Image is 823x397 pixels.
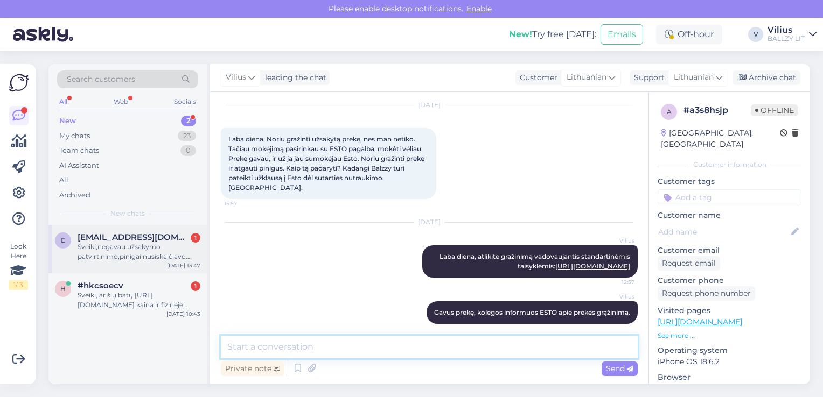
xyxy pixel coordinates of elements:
[658,245,801,256] p: Customer email
[751,104,798,116] span: Offline
[509,29,532,39] b: New!
[9,73,29,93] img: Askly Logo
[658,286,755,301] div: Request phone number
[221,217,638,227] div: [DATE]
[226,72,246,83] span: Vilius
[78,242,200,261] div: Sveiki,negavau užsakymo patvirtinimo,pinigai nusiskaičiavo.[PERSON_NAME][DOMAIN_NAME] pakeisti [E...
[658,345,801,356] p: Operating system
[59,190,90,201] div: Archived
[61,236,65,244] span: e
[67,74,135,85] span: Search customers
[9,242,28,290] div: Look Here
[515,72,557,83] div: Customer
[658,226,789,238] input: Add name
[57,95,69,109] div: All
[658,275,801,286] p: Customer phone
[658,305,801,316] p: Visited pages
[601,24,643,45] button: Emails
[180,145,196,156] div: 0
[594,237,634,245] span: Vilius
[221,100,638,110] div: [DATE]
[78,290,200,310] div: Sveiki, ar šių batų [URL][DOMAIN_NAME] kaina ir fizinėje parduotuvėje bus su nuolaida?
[555,262,630,270] a: [URL][DOMAIN_NAME]
[167,261,200,270] div: [DATE] 13:47
[567,72,606,83] span: Lithuanian
[733,70,800,85] div: Archive chat
[658,189,801,205] input: Add a tag
[509,28,596,41] div: Try free [DATE]:
[658,210,801,221] p: Customer name
[59,131,90,141] div: My chats
[661,127,780,150] div: [GEOGRAPHIC_DATA], [GEOGRAPHIC_DATA]
[228,135,426,192] span: Laba diena. Noriu gražinti užsakytą prekę, nes man netiko. Tačiau mokėjimą pasirinkau su ESTO pag...
[191,233,200,243] div: 1
[181,116,196,126] div: 2
[667,108,672,116] span: a
[594,293,634,301] span: Vilius
[658,160,801,169] div: Customer information
[110,209,145,218] span: New chats
[748,27,763,42] div: V
[594,324,634,332] span: 12:57
[111,95,130,109] div: Web
[59,175,68,186] div: All
[768,26,817,43] a: ViliusBALLZY LIT
[166,310,200,318] div: [DATE] 10:43
[658,372,801,383] p: Browser
[656,25,722,44] div: Off-hour
[658,256,720,271] div: Request email
[630,72,665,83] div: Support
[221,361,284,376] div: Private note
[658,176,801,187] p: Customer tags
[768,34,805,43] div: BALLZY LIT
[59,160,99,171] div: AI Assistant
[440,252,632,270] span: Laba diena, atlikite grąžinimą vadovaujantis standartinėmis taisyklėmis:
[59,145,99,156] div: Team chats
[768,26,805,34] div: Vilius
[224,200,264,208] span: 15:57
[178,131,196,141] div: 23
[59,116,76,126] div: New
[191,281,200,291] div: 1
[60,285,66,293] span: h
[658,356,801,367] p: iPhone OS 18.6.2
[658,331,801,341] p: See more ...
[683,104,751,117] div: # a3s8hsjp
[78,232,190,242] span: edziunyte@gmail.com
[9,280,28,290] div: 1 / 3
[658,317,742,327] a: [URL][DOMAIN_NAME]
[434,308,630,316] span: Gavus prekę, kolegos informuos ESTO apie prekės grąžinimą.
[463,4,495,13] span: Enable
[658,383,801,394] p: Chrome 140.0.7339.122
[78,281,123,290] span: #hkcsoecv
[674,72,714,83] span: Lithuanian
[594,278,634,286] span: 12:57
[606,364,633,373] span: Send
[261,72,326,83] div: leading the chat
[172,95,198,109] div: Socials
